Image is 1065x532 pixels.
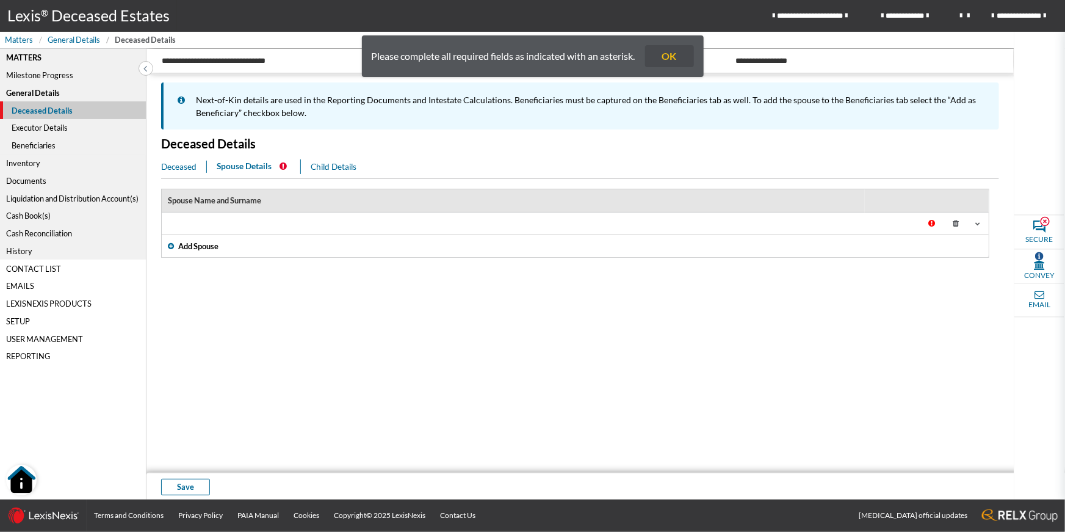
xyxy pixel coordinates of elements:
[1026,234,1053,245] span: Secure
[362,44,645,68] div: Please complete all required fields as indicated with an asterisk.
[168,194,825,208] span: Spouse Name and Surname
[311,162,356,172] span: Child Details
[6,465,37,495] button: Open Resource Center
[7,507,79,524] img: LexisNexis_logo.0024414d.png
[162,235,226,257] button: Add Spouse
[217,161,272,171] span: Spouse Details
[645,45,694,67] button: OK
[5,34,39,46] a: Matters
[41,6,51,26] p: ®
[161,479,210,495] button: Save
[42,34,106,46] a: General Details
[5,34,33,46] span: Matters
[1028,300,1050,311] span: Email
[87,500,171,531] a: Terms and Conditions
[48,34,100,46] span: General Details
[177,481,194,493] span: Save
[161,136,256,151] span: Deceased Details
[230,500,286,531] a: PAIA Manual
[851,500,975,531] a: [MEDICAL_DATA] official updates
[982,509,1058,522] img: RELX_logo.65c3eebe.png
[161,162,197,172] span: Deceased
[171,500,230,531] a: Privacy Policy
[196,93,986,119] div: Next-of-Kin details are used in the Reporting Documents and Intestate Calculations. Beneficiaries...
[327,500,433,531] a: Copyright© 2025 LexisNexis
[1024,270,1055,281] span: Convey
[178,241,218,252] span: Add Spouse
[286,500,327,531] a: Cookies
[433,500,483,531] a: Contact Us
